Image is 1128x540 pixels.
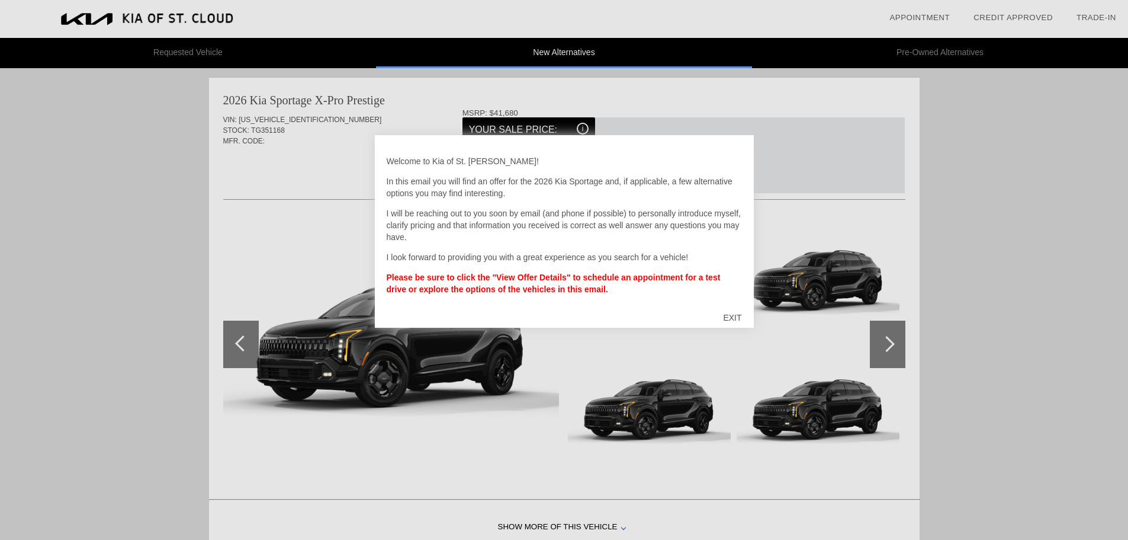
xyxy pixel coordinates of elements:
a: Appointment [889,13,950,22]
div: EXIT [711,300,753,335]
strong: Please be sure to click the "View Offer Details" to schedule an appointment for a test drive or e... [387,273,721,294]
a: Credit Approved [973,13,1053,22]
p: Welcome to Kia of St. [PERSON_NAME]! [387,155,742,167]
p: In this email you will find an offer for the 2026 Kia Sportage and, if applicable, a few alternat... [387,175,742,199]
a: Trade-In [1076,13,1116,22]
p: I will be reaching out to you soon by email (and phone if possible) to personally introduce mysel... [387,207,742,243]
p: I look forward to providing you with a great experience as you search for a vehicle! [387,251,742,263]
